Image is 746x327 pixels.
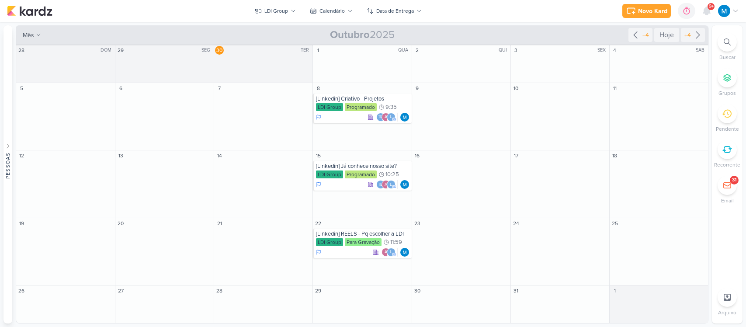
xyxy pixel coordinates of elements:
div: 8 [314,84,323,93]
img: MARIANA MIRANDA [400,248,409,257]
div: Em Andamento [316,114,321,121]
div: SEG [201,47,213,54]
div: 5 [17,84,26,93]
div: 12 [17,151,26,160]
p: l [390,183,392,187]
div: TER [301,47,312,54]
div: LDI Group [316,238,343,246]
p: Email [721,197,734,205]
div: 7 [215,84,224,93]
div: 22 [314,219,323,228]
div: Responsável: MARIANA MIRANDA [400,113,409,122]
div: DOM [101,47,114,54]
div: Responsável: MARIANA MIRANDA [400,248,409,257]
p: Arquivo [718,309,736,317]
div: aline.ferraz@ldigroup.com.br [382,248,390,257]
img: MARIANA MIRANDA [400,113,409,122]
div: luciano@ldigroup.com.br [387,113,396,122]
p: Pendente [716,125,739,133]
li: Ctrl + F [712,32,743,61]
div: Em Andamento [316,249,321,256]
div: 16 [413,151,422,160]
div: Novo Kard [638,7,667,16]
button: Pessoas [3,25,12,324]
span: 11:59 [390,239,402,245]
div: Colaboradores: Thais de carvalho, aline.ferraz@ldigroup.com.br, luciano@ldigroup.com.br [376,113,398,122]
div: 27 [116,286,125,295]
div: 4 [611,46,619,55]
div: +4 [683,31,693,40]
p: a [385,115,387,119]
div: 13 [116,151,125,160]
div: Responsável: MARIANA MIRANDA [400,180,409,189]
div: 14 [215,151,224,160]
div: 28 [215,286,224,295]
div: LDI Group [316,170,343,178]
div: aline.ferraz@ldigroup.com.br [382,180,390,189]
div: 3 [512,46,520,55]
div: Colaboradores: aline.ferraz@ldigroup.com.br, luciano@ldigroup.com.br [382,248,398,257]
div: 2 [413,46,422,55]
div: SAB [696,47,707,54]
div: Pessoas [4,153,12,179]
p: l [390,250,392,254]
div: Thais de carvalho [376,113,385,122]
div: 31 [732,177,736,184]
div: SEX [597,47,608,54]
img: kardz.app [7,6,52,16]
div: 1 [611,286,619,295]
div: 21 [215,219,224,228]
div: Thais de carvalho [376,180,385,189]
div: Em Andamento [316,181,321,188]
div: 28 [17,46,26,55]
div: QUI [499,47,510,54]
div: 9 [413,84,422,93]
div: [Linkedin] REELS - Pq escolher a LDI [316,230,409,237]
strong: Outubro [330,28,370,41]
div: Hoje [654,28,679,42]
img: MARIANA MIRANDA [718,5,730,17]
div: aline.ferraz@ldigroup.com.br [382,113,390,122]
div: 23 [413,219,422,228]
p: Td [378,115,383,119]
div: 15 [314,151,323,160]
div: 26 [17,286,26,295]
p: a [385,183,387,187]
div: LDI Group [316,103,343,111]
p: Td [378,183,383,187]
div: luciano@ldigroup.com.br [387,248,396,257]
div: 17 [512,151,520,160]
div: QUA [398,47,411,54]
div: 24 [512,219,520,228]
div: Programado [345,170,377,178]
div: luciano@ldigroup.com.br [387,180,396,189]
div: Colaboradores: Thais de carvalho, aline.ferraz@ldigroup.com.br, luciano@ldigroup.com.br [376,180,398,189]
div: 30 [413,286,422,295]
div: [Linkedin] Já conhece nosso site? [316,163,409,170]
p: Grupos [718,89,736,97]
div: 30 [215,46,224,55]
div: 10 [512,84,520,93]
div: 19 [17,219,26,228]
span: 2025 [330,28,395,42]
div: 18 [611,151,619,160]
div: Para Gravação [345,238,382,246]
div: 6 [116,84,125,93]
span: mês [23,31,34,40]
div: 29 [314,286,323,295]
button: Novo Kard [622,4,671,18]
div: +4 [641,31,651,40]
span: 10:25 [385,171,399,177]
div: 29 [116,46,125,55]
div: 25 [611,219,619,228]
div: Programado [345,103,377,111]
div: 31 [512,286,520,295]
p: a [385,250,387,254]
p: Buscar [719,53,736,61]
div: [Linkedin] Criativo - Projetos [316,95,409,102]
p: l [390,115,392,119]
span: 9+ [709,3,714,10]
p: Recorrente [714,161,740,169]
span: 9:35 [385,104,397,110]
div: 1 [314,46,323,55]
